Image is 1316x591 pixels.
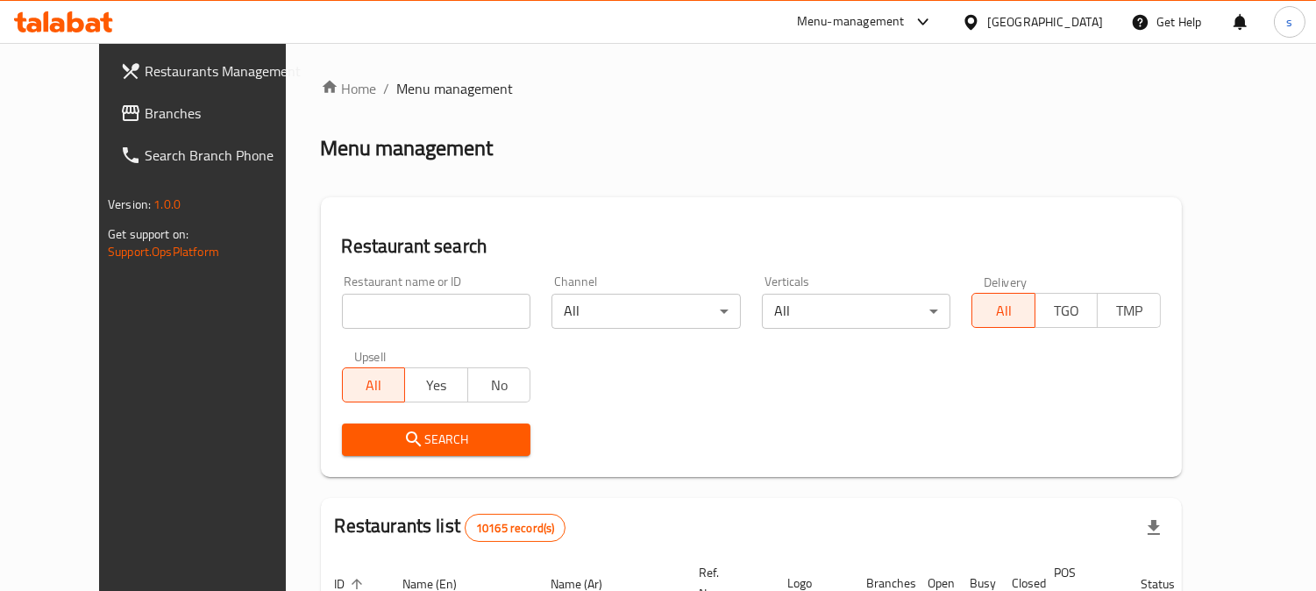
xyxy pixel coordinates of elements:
span: All [350,373,399,398]
label: Upsell [354,350,387,362]
button: Yes [404,367,468,402]
button: TMP [1097,293,1161,328]
div: [GEOGRAPHIC_DATA] [987,12,1103,32]
h2: Restaurant search [342,233,1161,260]
div: Export file [1133,507,1175,549]
span: TMP [1105,298,1154,324]
div: All [762,294,951,329]
a: Support.OpsPlatform [108,240,219,263]
span: 1.0.0 [153,193,181,216]
a: Home [321,78,377,99]
button: All [971,293,1035,328]
div: Total records count [465,514,566,542]
button: All [342,367,406,402]
span: Get support on: [108,223,189,246]
div: Menu-management [797,11,905,32]
a: Restaurants Management [106,50,319,92]
span: Search Branch Phone [145,145,305,166]
a: Search Branch Phone [106,134,319,176]
input: Search for restaurant name or ID.. [342,294,531,329]
span: Menu management [397,78,514,99]
span: No [475,373,524,398]
a: Branches [106,92,319,134]
h2: Restaurants list [335,513,566,542]
span: s [1286,12,1292,32]
h2: Menu management [321,134,494,162]
span: Restaurants Management [145,61,305,82]
div: All [551,294,741,329]
nav: breadcrumb [321,78,1182,99]
span: Version: [108,193,151,216]
span: Search [356,429,517,451]
label: Delivery [984,275,1028,288]
button: TGO [1035,293,1099,328]
span: All [979,298,1028,324]
span: 10165 record(s) [466,520,565,537]
button: Search [342,424,531,456]
span: Branches [145,103,305,124]
span: Yes [412,373,461,398]
li: / [384,78,390,99]
span: TGO [1042,298,1092,324]
button: No [467,367,531,402]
